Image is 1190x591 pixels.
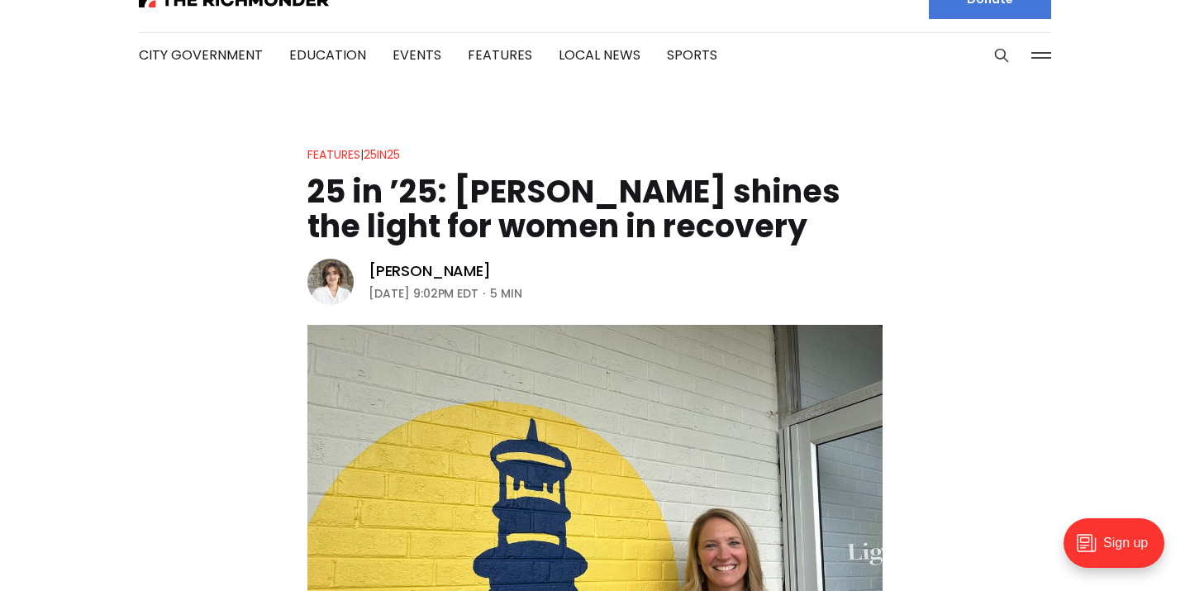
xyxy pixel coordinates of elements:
a: Events [393,45,441,64]
a: City Government [139,45,263,64]
a: 25in25 [364,146,400,163]
a: Local News [559,45,640,64]
a: Features [307,146,360,163]
a: Sports [667,45,717,64]
img: Eleanor Shaw [307,259,354,305]
a: [PERSON_NAME] [369,261,491,281]
h1: 25 in ’25: [PERSON_NAME] shines the light for women in recovery [307,174,883,244]
span: 5 min [490,284,522,303]
div: | [307,145,400,164]
time: [DATE] 9:02PM EDT [369,284,478,303]
button: Search this site [989,43,1014,68]
iframe: portal-trigger [1050,510,1190,591]
a: Education [289,45,366,64]
a: Features [468,45,532,64]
